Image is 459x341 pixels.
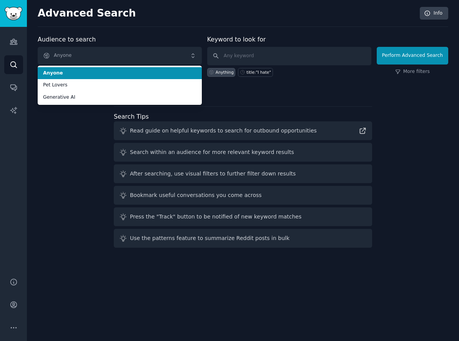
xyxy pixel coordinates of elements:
[43,82,196,89] span: Pet Lovers
[395,68,430,75] a: More filters
[38,7,416,20] h2: Advanced Search
[114,113,149,120] label: Search Tips
[38,66,202,105] ul: Anyone
[420,7,448,20] a: Info
[5,7,22,20] img: GummySearch logo
[216,70,234,75] div: Anything
[38,47,202,65] button: Anyone
[130,234,289,242] div: Use the patterns feature to summarize Reddit posts in bulk
[130,213,301,221] div: Press the "Track" button to be notified of new keyword matches
[43,70,196,77] span: Anyone
[207,36,266,43] label: Keyword to look for
[130,191,262,199] div: Bookmark useful conversations you come across
[130,148,294,156] div: Search within an audience for more relevant keyword results
[377,47,448,65] button: Perform Advanced Search
[130,127,317,135] div: Read guide on helpful keywords to search for outbound opportunities
[43,94,196,101] span: Generative AI
[38,36,96,43] label: Audience to search
[207,47,371,65] input: Any keyword
[130,170,296,178] div: After searching, use visual filters to further filter down results
[246,70,271,75] div: title:"I hate"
